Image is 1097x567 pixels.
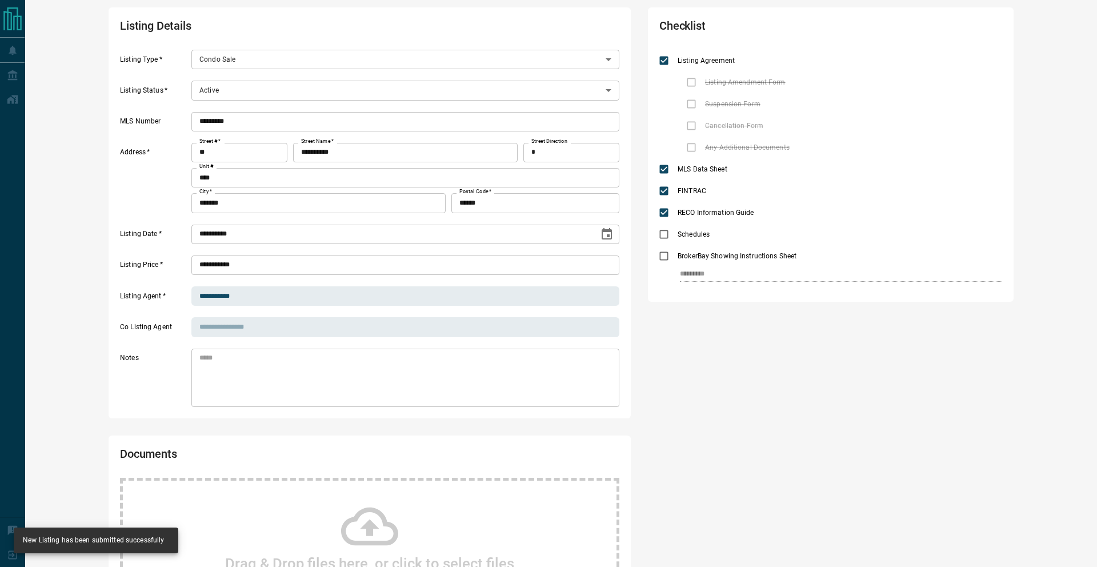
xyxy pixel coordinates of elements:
[23,531,165,550] div: New Listing has been submitted successfully
[702,77,788,87] span: Listing Amendment Form
[120,117,189,131] label: MLS Number
[675,164,730,174] span: MLS Data Sheet
[120,229,189,244] label: Listing Date
[702,142,792,153] span: Any Additional Documents
[199,163,214,170] label: Unit #
[191,81,619,100] div: Active
[675,207,756,218] span: RECO Information Guide
[459,188,491,195] label: Postal Code
[120,260,189,275] label: Listing Price
[675,229,712,239] span: Schedules
[675,186,709,196] span: FINTRAC
[120,86,189,101] label: Listing Status
[199,138,221,145] label: Street #
[120,19,419,38] h2: Listing Details
[191,50,619,69] div: Condo Sale
[675,251,799,261] span: BrokerBay Showing Instructions Sheet
[120,292,189,306] label: Listing Agent
[675,55,738,66] span: Listing Agreement
[120,55,189,70] label: Listing Type
[120,447,419,466] h2: Documents
[120,322,189,337] label: Co Listing Agent
[531,138,567,145] label: Street Direction
[702,99,763,109] span: Suspension Form
[199,188,212,195] label: City
[120,353,189,407] label: Notes
[680,267,978,282] input: checklist input
[702,121,766,131] span: Cancellation Form
[301,138,334,145] label: Street Name
[595,223,618,246] button: Choose date, selected date is Aug 12, 2025
[659,19,865,38] h2: Checklist
[120,147,189,213] label: Address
